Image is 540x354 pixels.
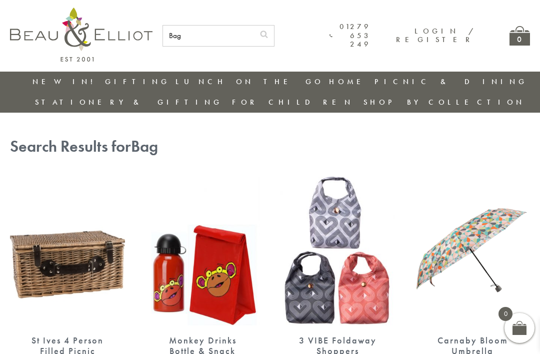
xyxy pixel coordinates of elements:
a: Picnic & Dining [374,77,527,87]
a: Shop by collection [363,97,525,107]
span: Bag [131,136,158,157]
a: For Children [232,97,353,107]
a: Lunch On The Go [175,77,323,87]
img: Monkey Snack pack & Bottle [145,177,260,325]
img: St Ives 4 Person Filled Picnic Basket hamper [10,177,125,325]
a: 01279 653 249 [329,23,371,49]
a: Login / Register [396,26,474,45]
img: Carnaby Bloom Umbrella [415,177,530,325]
img: logo [10,8,152,62]
span: 0 [498,307,512,321]
a: New in! [32,77,99,87]
a: Gifting [105,77,170,87]
a: Home [329,77,369,87]
h1: Search Results for [10,138,530,156]
input: SEARCH [163,26,254,46]
img: VIBE shoppers [280,177,395,325]
a: 0 [509,26,530,46]
a: Stationery & Gifting [35,97,222,107]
